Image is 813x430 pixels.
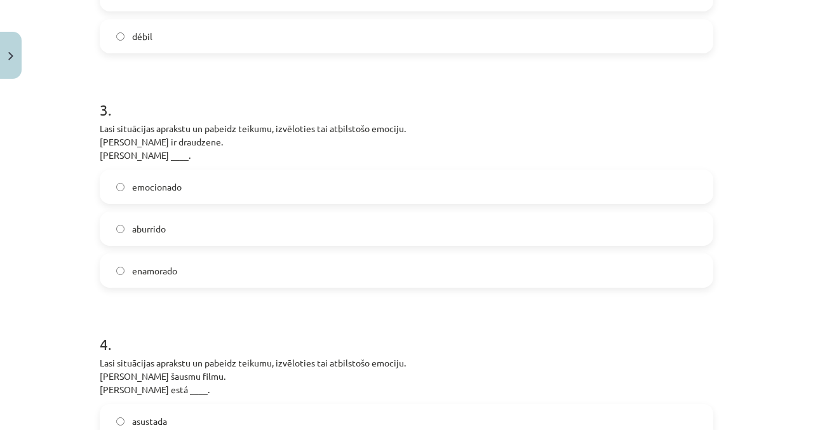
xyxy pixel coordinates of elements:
[132,180,182,194] span: emocionado
[132,30,152,43] span: débil
[116,32,124,41] input: débil
[116,417,124,426] input: asustada
[116,225,124,233] input: aburrido
[100,79,713,118] h1: 3 .
[8,52,13,60] img: icon-close-lesson-0947bae3869378f0d4975bcd49f059093ad1ed9edebbc8119c70593378902aed.svg
[100,122,713,162] p: Lasi situācijas aprakstu un pabeidz teikumu, izvēloties tai atbilstošo emociju. [PERSON_NAME] ir ...
[100,356,713,396] p: Lasi situācijas aprakstu un pabeidz teikumu, izvēloties tai atbilstošo emociju. [PERSON_NAME] šau...
[116,183,124,191] input: emocionado
[132,222,166,236] span: aburrido
[132,415,167,428] span: asustada
[100,313,713,353] h1: 4 .
[132,264,177,278] span: enamorado
[116,267,124,275] input: enamorado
